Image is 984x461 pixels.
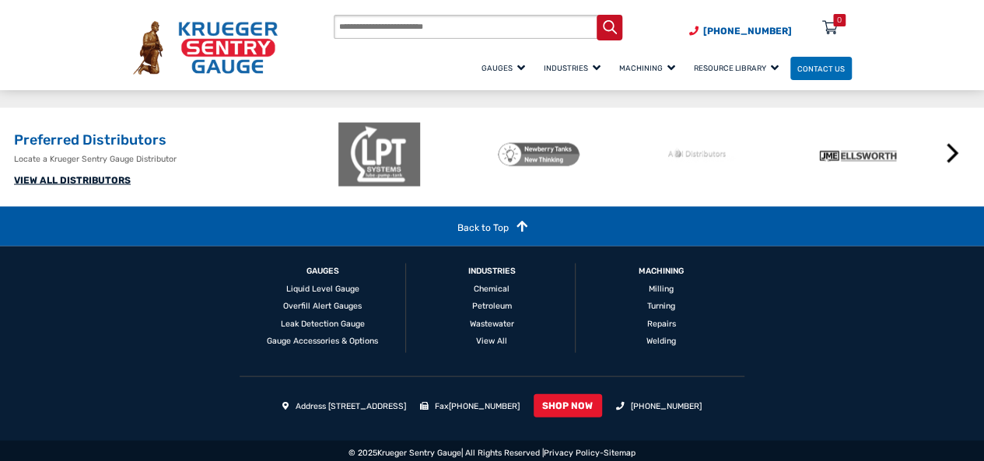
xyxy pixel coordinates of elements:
a: Privacy Policy [544,448,600,458]
img: LPT [338,120,420,190]
a: View All [476,336,507,346]
h2: Preferred Distributors [14,131,333,150]
img: Newberry Tanks [498,120,580,190]
a: Machining [612,54,687,82]
span: Industries [544,64,601,72]
a: Sitemap [604,448,636,458]
button: 2 of 2 [643,197,659,213]
a: Industries [467,265,515,277]
a: Contact Us [790,57,852,81]
a: Chemical [474,284,510,294]
a: SHOP NOW [534,394,602,417]
span: Machining [619,64,675,72]
button: Next [937,138,968,169]
a: VIEW ALL DISTRIBUTORS [14,175,131,186]
span: [PHONE_NUMBER] [703,26,792,37]
p: Locate a Krueger Sentry Gauge Distributor [14,153,333,166]
span: Gauges [481,64,525,72]
a: Machining [639,265,684,277]
a: Industries [537,54,612,82]
a: [PHONE_NUMBER] [631,401,702,411]
a: GAUGES [306,265,338,277]
a: Turning [647,301,675,311]
span: Resource Library [694,64,779,72]
a: Resource Library [687,54,790,82]
a: Repairs [647,319,676,329]
a: Leak Detection Gauge [280,319,364,329]
a: Overfill Alert Gauges [283,301,362,311]
a: Petroleum [471,301,511,311]
a: Milling [649,284,674,294]
a: Welding [646,336,676,346]
li: Fax [420,400,520,413]
button: 1 of 2 [620,197,636,213]
li: Address [STREET_ADDRESS] [282,400,406,413]
img: Ellsworth [817,120,898,190]
div: 0 [837,14,842,26]
a: Gauge Accessories & Options [267,336,378,346]
button: 3 of 2 [667,197,682,213]
img: Krueger Sentry Gauge [133,21,278,75]
a: Wastewater [469,319,513,329]
img: AI Distributors [657,120,739,190]
a: Krueger Sentry Gauge [377,448,461,458]
a: Liquid Level Gauge [285,284,359,294]
span: Contact Us [797,64,845,72]
a: Phone Number (920) 434-8860 [689,24,792,38]
a: Gauges [474,54,537,82]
